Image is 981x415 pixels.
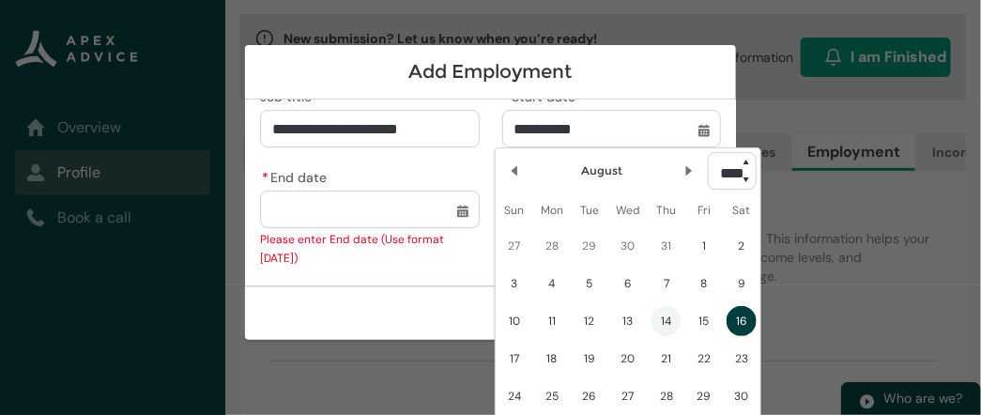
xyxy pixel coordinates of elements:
td: 2025-08-04 [533,265,571,302]
td: 2025-08-08 [685,265,723,302]
td: 2025-08-09 [723,265,760,302]
span: Current occupation [264,283,392,305]
td: 2025-08-05 [571,265,608,302]
button: Previous Month [499,156,529,186]
div: Please enter End date (Use format [DATE]) [260,230,479,268]
h2: August [581,161,622,180]
td: 2025-07-27 [496,227,533,265]
td: 2025-07-30 [608,227,648,265]
abbr: Monday [541,203,563,218]
span: 28 [537,231,567,261]
td: 2025-08-02 [723,227,760,265]
td: 2025-07-29 [571,227,608,265]
span: 5 [575,269,605,299]
td: 2025-08-06 [608,265,648,302]
abbr: Wednesday [616,203,640,218]
span: 8 [689,269,719,299]
abbr: Friday [697,203,711,218]
span: 3 [499,269,529,299]
span: 31 [651,231,682,261]
button: Next Month [674,156,704,186]
td: 2025-08-01 [685,227,723,265]
abbr: required [262,169,268,186]
td: 2025-08-03 [496,265,533,302]
span: 1 [689,231,719,261]
abbr: Sunday [505,203,525,218]
td: 2025-07-31 [648,227,685,265]
span: 9 [727,269,757,299]
span: 4 [537,269,567,299]
h1: Add Employment [260,60,721,84]
label: End date [260,164,334,187]
span: 27 [499,231,529,261]
span: 30 [613,231,643,261]
span: 29 [575,231,605,261]
abbr: Thursday [657,203,677,218]
span: 6 [613,269,643,299]
td: 2025-07-28 [533,227,571,265]
abbr: Tuesday [580,203,599,218]
span: 2 [727,231,757,261]
td: 2025-08-07 [648,265,685,302]
span: 7 [651,269,682,299]
abbr: Saturday [733,203,751,218]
